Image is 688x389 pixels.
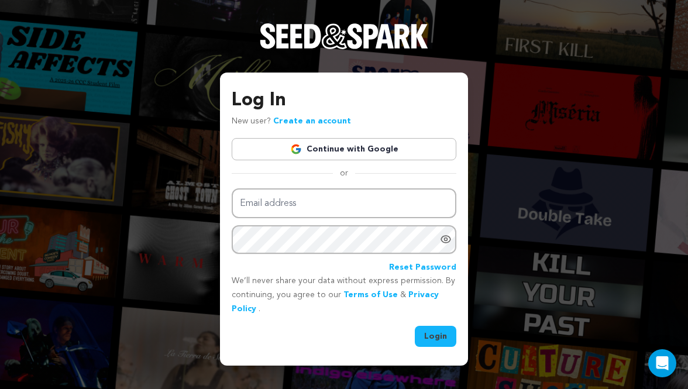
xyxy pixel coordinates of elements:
a: Seed&Spark Homepage [260,23,428,73]
span: or [333,167,355,179]
a: Reset Password [389,261,456,275]
a: Continue with Google [232,138,456,160]
p: New user? [232,115,351,129]
img: Google logo [290,143,302,155]
a: Show password as plain text. Warning: this will display your password on the screen. [440,233,452,245]
div: Open Intercom Messenger [648,349,676,377]
button: Login [415,326,456,347]
a: Create an account [273,117,351,125]
h3: Log In [232,87,456,115]
p: We’ll never share your data without express permission. By continuing, you agree to our & . [232,274,456,316]
a: Terms of Use [343,291,398,299]
img: Seed&Spark Logo [260,23,428,49]
input: Email address [232,188,456,218]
